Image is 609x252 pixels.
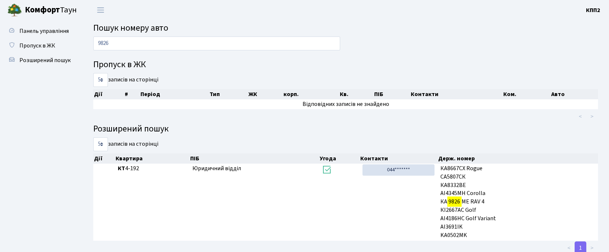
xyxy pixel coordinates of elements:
[550,89,598,99] th: Авто
[93,22,168,34] span: Пошук номеру авто
[25,4,77,16] span: Таун
[447,196,461,207] mark: 9826
[93,153,115,164] th: Дії
[118,164,125,172] b: КТ
[283,89,339,99] th: корп.
[503,89,550,99] th: Ком.
[586,6,600,15] a: КПП2
[93,60,598,70] h4: Пропуск в ЖК
[25,4,60,16] b: Комфорт
[410,89,503,99] th: Контакти
[93,137,108,151] select: записів на сторінці
[91,4,110,16] button: Переключити навігацію
[7,3,22,18] img: logo.png
[93,37,340,50] input: Пошук
[339,89,373,99] th: Кв.
[360,153,438,164] th: Контакти
[4,53,77,68] a: Розширений пошук
[209,89,248,99] th: Тип
[248,89,283,99] th: ЖК
[93,73,158,87] label: записів на сторінці
[19,27,69,35] span: Панель управління
[373,89,410,99] th: ПІБ
[93,73,108,87] select: записів на сторінці
[93,137,158,151] label: записів на сторінці
[124,89,140,99] th: #
[437,153,598,164] th: Держ. номер
[93,124,598,134] h4: Розширений пошук
[93,89,124,99] th: Дії
[4,24,77,38] a: Панель управління
[118,164,187,173] span: 4-192
[440,164,595,237] span: КА8667СХ Rogue СА5807СК КА8332ВЕ AI4345MH Corolla КА МЕ RAV 4 КІ2667АС Golf AI4186HC Golf Variant...
[192,164,241,172] span: Юридичний відділ
[19,42,55,50] span: Пропуск в ЖК
[140,89,209,99] th: Період
[319,153,360,164] th: Угода
[115,153,189,164] th: Квартира
[189,153,319,164] th: ПІБ
[4,38,77,53] a: Пропуск в ЖК
[586,6,600,14] b: КПП2
[19,56,71,64] span: Розширений пошук
[93,99,598,109] td: Відповідних записів не знайдено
